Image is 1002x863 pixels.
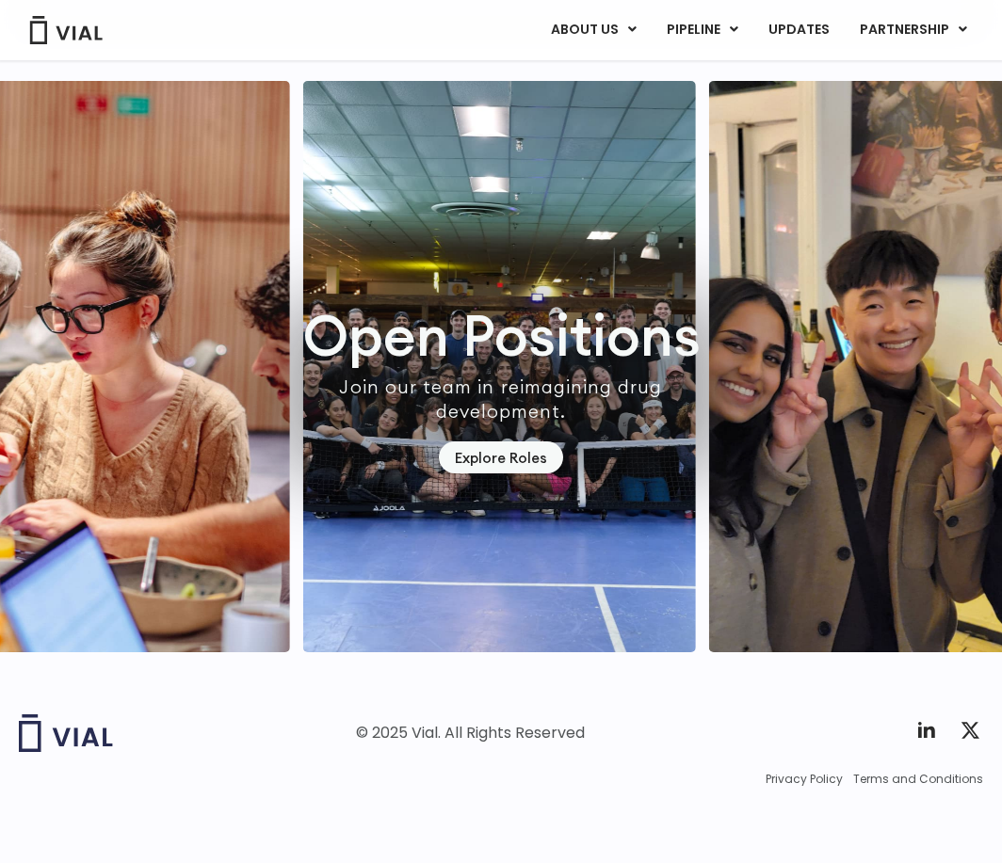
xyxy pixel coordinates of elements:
div: © 2025 Vial. All Rights Reserved [356,723,585,743]
img: Vial logo wih "Vial" spelled out [19,714,113,752]
a: Terms and Conditions [853,771,983,788]
a: Privacy Policy [766,771,843,788]
img: http://People%20posing%20for%20group%20picture%20after%20playing%20pickleball. [303,81,696,652]
a: PARTNERSHIPMenu Toggle [845,14,982,46]
div: 3 / 7 [303,81,696,652]
a: ABOUT USMenu Toggle [536,14,651,46]
a: UPDATES [753,14,844,46]
a: PIPELINEMenu Toggle [652,14,752,46]
a: Explore Roles [439,441,563,474]
img: Vial Logo [28,16,104,44]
